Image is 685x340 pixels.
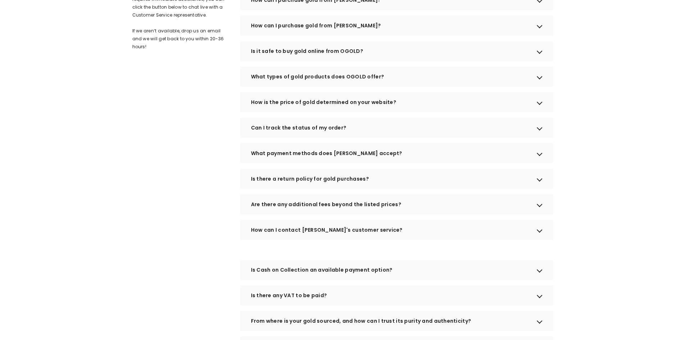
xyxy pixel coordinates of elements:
div: Is there any VAT to be paid? [240,285,553,305]
div: Is it safe to buy gold online from OGOLD? [240,41,553,61]
div: How can I purchase gold from [PERSON_NAME]? [240,15,553,36]
div: Is there a return policy for gold purchases? [240,169,553,189]
div: What types of gold products does OGOLD offer? [240,67,553,87]
div: What payment methods does [PERSON_NAME] accept? [240,143,553,163]
div: From where is your gold sourced, and how can I trust its purity and authenticity? [240,311,553,331]
div: Is Cash on Collection an available payment option? [240,260,553,280]
div: Can I track the status of my order? [240,118,553,138]
div: How is the price of gold determined on your website? [240,92,553,112]
div: How can I contact [PERSON_NAME]'s customer service? [240,220,553,240]
div: Are there any additional fees beyond the listed prices? [240,194,553,214]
